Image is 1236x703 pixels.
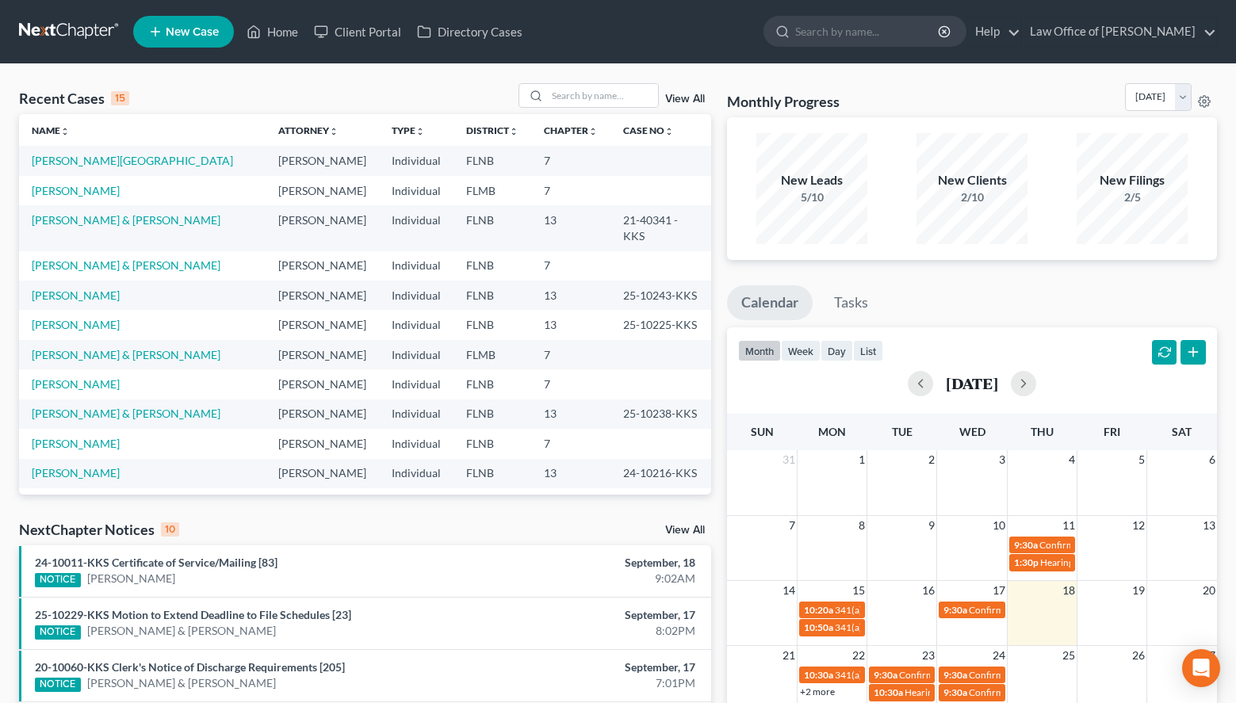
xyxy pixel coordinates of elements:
span: 2 [927,450,936,469]
span: 10 [991,516,1007,535]
span: Fri [1104,425,1120,438]
span: Mon [818,425,846,438]
a: Attorneyunfold_more [278,124,339,136]
span: 10:30a [804,669,833,681]
i: unfold_more [664,127,674,136]
span: Thu [1031,425,1054,438]
td: [PERSON_NAME] [266,488,379,533]
a: Home [239,17,306,46]
td: Individual [379,251,453,281]
td: 13 [531,399,610,429]
span: 341(a) meeting for [PERSON_NAME] De [PERSON_NAME] [835,621,1077,633]
span: 3 [997,450,1007,469]
span: 341(a) meeting for [PERSON_NAME] [835,604,988,616]
a: Calendar [727,285,813,320]
div: 10 [161,522,179,537]
a: [PERSON_NAME] & [PERSON_NAME] [32,348,220,361]
td: [PERSON_NAME] [266,459,379,488]
span: 18 [1061,581,1077,600]
td: [PERSON_NAME] [266,369,379,399]
td: 25-10225-KKS [610,310,711,339]
td: FLNB [453,488,531,533]
td: FLNB [453,399,531,429]
span: New Case [166,26,219,38]
a: [PERSON_NAME] [87,571,175,586]
td: FLNB [453,281,531,310]
td: 7 [531,488,610,533]
td: FLNB [453,459,531,488]
td: [PERSON_NAME] [266,251,379,281]
a: 25-10229-KKS Motion to Extend Deadline to File Schedules [23] [35,608,351,621]
a: 20-10060-KKS Clerk's Notice of Discharge Requirements [205] [35,660,345,674]
span: Sun [751,425,774,438]
td: [PERSON_NAME] [266,399,379,429]
a: [PERSON_NAME] & [PERSON_NAME] [32,213,220,227]
a: Tasks [820,285,882,320]
div: New Clients [916,171,1027,189]
i: unfold_more [60,127,70,136]
td: Individual [379,176,453,205]
td: 13 [531,205,610,250]
a: Law Office of [PERSON_NAME] [1022,17,1216,46]
a: [PERSON_NAME] [32,377,120,391]
td: FLNB [453,205,531,250]
a: Case Nounfold_more [623,124,674,136]
a: +2 more [800,686,835,697]
a: Directory Cases [409,17,530,46]
span: Hearing for [PERSON_NAME][US_STATE] [905,686,1077,698]
span: Wed [959,425,985,438]
div: 5/10 [756,189,867,205]
td: 7 [531,146,610,175]
h3: Monthly Progress [727,92,840,111]
span: 341(a) meeting of creditors for [PERSON_NAME][US_STATE] [835,669,1086,681]
td: Individual [379,310,453,339]
a: [PERSON_NAME] & [PERSON_NAME] [32,258,220,272]
span: Confirmation hearing for [PERSON_NAME] [899,669,1079,681]
div: September, 17 [486,659,695,675]
td: Individual [379,369,453,399]
span: 13 [1201,516,1217,535]
td: 13 [531,459,610,488]
span: 4 [1067,450,1077,469]
button: month [738,340,781,361]
span: 22 [851,646,867,665]
div: September, 17 [486,607,695,623]
td: FLNB [453,369,531,399]
span: 9:30a [1014,539,1038,551]
span: 31 [781,450,797,469]
td: Individual [379,488,453,533]
i: unfold_more [588,127,598,136]
td: FLMB [453,176,531,205]
td: 7 [531,176,610,205]
a: Chapterunfold_more [544,124,598,136]
div: NOTICE [35,678,81,692]
span: Tue [892,425,913,438]
span: 23 [920,646,936,665]
div: 2/5 [1077,189,1188,205]
span: 6 [1207,450,1217,469]
div: 8:02PM [486,623,695,639]
a: [PERSON_NAME] & [PERSON_NAME] [87,623,276,639]
span: 10:50a [804,621,833,633]
span: Confirmation Hearing for [PERSON_NAME] & [PERSON_NAME] [969,669,1234,681]
a: [PERSON_NAME] [32,184,120,197]
div: 7:01PM [486,675,695,691]
span: 10:20a [804,604,833,616]
div: NextChapter Notices [19,520,179,539]
td: 25-10243-KKS [610,281,711,310]
a: 24-10011-KKS Certificate of Service/Mailing [83] [35,556,277,569]
span: Confirmation hearing for [PERSON_NAME] [969,604,1149,616]
td: FLNB [453,429,531,458]
div: New Filings [1077,171,1188,189]
td: Individual [379,281,453,310]
span: 9:30a [943,686,967,698]
div: 9:02AM [486,571,695,586]
td: [PERSON_NAME] [266,176,379,205]
span: 21 [781,646,797,665]
td: Individual [379,459,453,488]
a: [PERSON_NAME] & [PERSON_NAME] [32,407,220,420]
span: 9:30a [943,604,967,616]
td: Individual [379,146,453,175]
button: week [781,340,821,361]
td: [PERSON_NAME] [266,281,379,310]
